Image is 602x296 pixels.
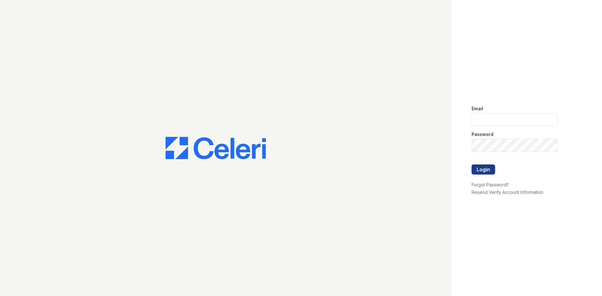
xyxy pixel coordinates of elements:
[472,182,509,187] a: Forgot Password?
[472,164,495,174] button: Login
[472,131,494,138] label: Password
[472,190,543,195] a: Resend Verify Account Information
[166,137,266,159] img: CE_Logo_Blue-a8612792a0a2168367f1c8372b55b34899dd931a85d93a1a3d3e32e68fde9ad4.png
[472,106,483,112] label: Email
